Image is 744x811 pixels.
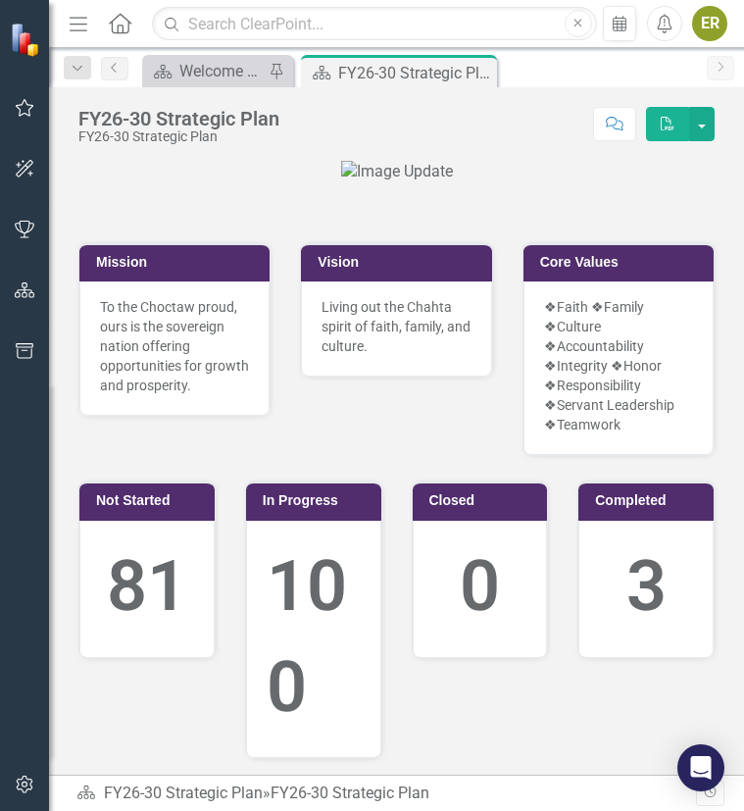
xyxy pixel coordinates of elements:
h3: Closed [429,493,538,508]
h3: In Progress [263,493,372,508]
div: Welcome Page [179,59,264,83]
span: Living out the Chahta spirit of faith, family, and culture. [322,299,471,354]
h3: Not Started [96,493,205,508]
span: To the Choctaw proud, ours is the sovereign nation offering opportunities for growth and prosperity. [100,299,249,393]
h3: Core Values [540,255,704,270]
div: Open Intercom Messenger [677,744,724,791]
div: » [76,783,696,805]
img: Image Update [341,161,453,183]
a: FY26-30 Strategic Plan [104,784,263,802]
img: ClearPoint Strategy [10,22,44,56]
p: ❖Faith ❖Family ❖Culture ❖Accountability ❖Integrity ❖Honor ❖Responsibility ❖Servant Leadership ❖Te... [544,297,693,434]
h3: Vision [318,255,481,270]
button: ER [692,6,727,41]
div: 100 [267,536,361,738]
div: 0 [433,536,527,637]
h3: Mission [96,255,260,270]
a: Welcome Page [147,59,264,83]
h3: Completed [595,493,704,508]
div: FY26-30 Strategic Plan [338,61,492,85]
div: FY26-30 Strategic Plan [78,129,279,144]
input: Search ClearPoint... [152,7,596,41]
div: FY26-30 Strategic Plan [78,108,279,129]
div: 81 [100,536,194,637]
div: 3 [599,536,693,637]
div: FY26-30 Strategic Plan [271,784,429,802]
